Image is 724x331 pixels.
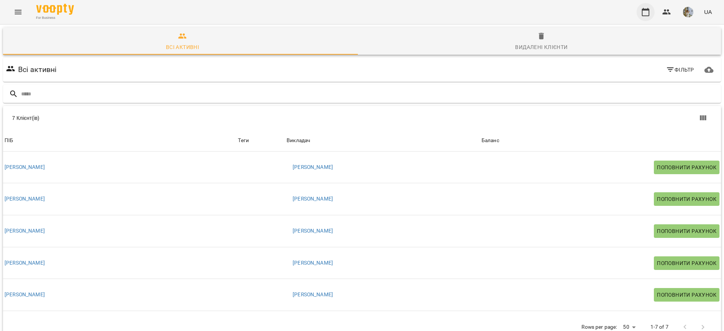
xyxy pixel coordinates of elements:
[287,136,310,145] div: Викладач
[293,227,333,235] a: [PERSON_NAME]
[12,114,367,122] div: 7 Клієнт(ів)
[5,136,13,145] div: ПІБ
[9,3,27,21] button: Menu
[238,136,284,145] div: Теги
[654,224,719,238] button: Поповнити рахунок
[657,163,716,172] span: Поповнити рахунок
[704,8,712,16] span: UA
[5,259,45,267] a: [PERSON_NAME]
[482,136,499,145] div: Sort
[5,136,235,145] span: ПІБ
[5,195,45,203] a: [PERSON_NAME]
[293,164,333,171] a: [PERSON_NAME]
[36,15,74,20] span: For Business
[166,43,199,52] div: Всі активні
[654,288,719,302] button: Поповнити рахунок
[5,136,13,145] div: Sort
[694,109,712,127] button: Показати колонки
[293,259,333,267] a: [PERSON_NAME]
[654,256,719,270] button: Поповнити рахунок
[515,43,568,52] div: Видалені клієнти
[654,192,719,206] button: Поповнити рахунок
[5,291,45,299] a: [PERSON_NAME]
[657,195,716,204] span: Поповнити рахунок
[5,164,45,171] a: [PERSON_NAME]
[657,227,716,236] span: Поповнити рахунок
[482,136,719,145] span: Баланс
[581,323,617,331] p: Rows per page:
[482,136,499,145] div: Баланс
[650,323,669,331] p: 1-7 of 7
[293,291,333,299] a: [PERSON_NAME]
[287,136,479,145] span: Викладач
[5,227,45,235] a: [PERSON_NAME]
[701,5,715,19] button: UA
[683,7,693,17] img: 2693ff5fab4ac5c18e9886587ab8f966.jpg
[663,63,697,77] button: Фільтр
[18,64,57,75] h6: Всі активні
[293,195,333,203] a: [PERSON_NAME]
[657,290,716,299] span: Поповнити рахунок
[36,4,74,15] img: Voopty Logo
[666,65,694,74] span: Фільтр
[654,161,719,174] button: Поповнити рахунок
[657,259,716,268] span: Поповнити рахунок
[3,106,721,130] div: Table Toolbar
